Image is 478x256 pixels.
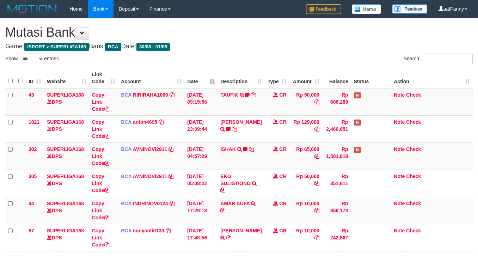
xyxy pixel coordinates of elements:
a: Copy Rp 65,000 to clipboard [314,153,319,159]
a: Copy AVNINOVI2911 to clipboard [168,173,173,179]
label: Search: [404,54,473,64]
th: Type: activate to sort column ascending [265,68,289,88]
span: 305 [29,173,37,179]
select: Showentries [18,54,44,64]
a: [PERSON_NAME] [220,228,262,233]
span: CR [280,173,287,179]
a: ISHAK [220,146,236,152]
span: CR [280,201,287,206]
th: ID: activate to sort column ascending [26,68,44,88]
a: Copy Rp 10,000 to clipboard [314,235,319,240]
span: CR [280,119,287,125]
span: BCA [121,228,131,233]
span: 87 [29,228,34,233]
th: Link Code: activate to sort column ascending [89,68,118,88]
a: Copy SRI BASUKI to clipboard [232,126,237,132]
th: Date: activate to sort column descending [184,68,217,88]
a: Note [394,146,405,152]
a: Copy AMAR AUFA to clipboard [220,208,225,213]
a: Note [394,119,405,125]
a: RIRIRAHA1089 [133,92,168,98]
h1: Mutasi Bank [5,25,473,39]
td: Rp 606,289 [322,88,351,116]
img: Feedback.jpg [306,4,341,14]
th: Account: activate to sort column ascending [118,68,184,88]
th: Description: activate to sort column ascending [217,68,264,88]
td: Rp 10,000 [289,197,322,224]
a: Copy Link Code [92,201,109,220]
td: [DATE] 05:08:22 [184,170,217,197]
a: Copy Rp 50,000 to clipboard [314,181,319,186]
td: Rp 50,000 [289,170,322,197]
a: Copy Link Code [92,92,109,112]
span: BCA [121,146,131,152]
h4: Game: Bank: Date: [5,43,473,50]
img: MOTION_logo.png [5,4,59,14]
th: Status [351,68,391,88]
td: Rp 10,000 [289,224,322,251]
a: TAUFIK [220,92,238,98]
td: [DATE] 23:09:44 [184,115,217,142]
a: mulyanti0133 [133,228,164,233]
img: panduan.png [392,4,427,14]
td: DPS [44,224,89,251]
th: Action: activate to sort column ascending [391,68,473,88]
span: CR [280,228,287,233]
a: Copy AVNINOVI2911 to clipboard [168,146,173,152]
th: Balance [322,68,351,88]
span: BCA [121,92,131,98]
a: AVNINOVI2911 [133,173,167,179]
a: SUPERLIGA168 [47,92,84,98]
a: Note [394,228,405,233]
span: BCA [121,201,131,206]
span: 1021 [29,119,39,125]
td: DPS [44,142,89,170]
td: DPS [44,170,89,197]
td: [DATE] 17:48:56 [184,224,217,251]
a: SUPERLIGA168 [47,173,84,179]
a: anton4695 [133,119,157,125]
a: Copy SILVA SARI S to clipboard [226,235,231,240]
td: Rp 50,000 [289,88,322,116]
input: Search: [423,54,473,64]
span: BCA [121,119,131,125]
a: Copy Link Code [92,228,109,248]
a: Copy Link Code [92,119,109,139]
span: Has Note [354,120,361,126]
a: Copy ISHAK to clipboard [249,146,254,152]
td: DPS [44,115,89,142]
span: CR [280,92,287,98]
a: [PERSON_NAME] [220,119,262,125]
a: Check [406,201,421,206]
span: BCA [121,173,131,179]
span: BCA [105,43,121,51]
td: Rp 242,667 [322,224,351,251]
a: SUPERLIGA168 [47,228,84,233]
a: Copy RIRIRAHA1089 to clipboard [170,92,174,98]
span: 302 [29,146,37,152]
span: 44 [29,201,34,206]
a: Copy EKO SULISTIONO to clipboard [220,188,225,193]
label: Show entries [5,54,59,64]
span: 30/08 - 31/08 [136,43,170,51]
a: Note [394,201,405,206]
a: EKO SULISTIONO [220,173,251,186]
th: Website: activate to sort column ascending [44,68,89,88]
td: [DATE] 17:29:18 [184,197,217,224]
th: Amount: activate to sort column ascending [289,68,322,88]
img: Button%20Memo.svg [352,4,381,14]
td: DPS [44,88,89,116]
a: INDRINOV0124 [133,201,168,206]
span: CR [280,146,287,152]
a: Check [406,146,421,152]
a: Copy Rp 10,000 to clipboard [314,208,319,213]
td: [DATE] 04:57:29 [184,142,217,170]
span: Has Note [354,147,361,153]
span: 43 [29,92,34,98]
a: Check [406,92,421,98]
a: Copy mulyanti0133 to clipboard [166,228,171,233]
a: Copy Rp 129,000 to clipboard [314,126,319,132]
a: SUPERLIGA168 [47,201,84,206]
td: Rp 351,811 [322,170,351,197]
td: Rp 129,000 [289,115,322,142]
